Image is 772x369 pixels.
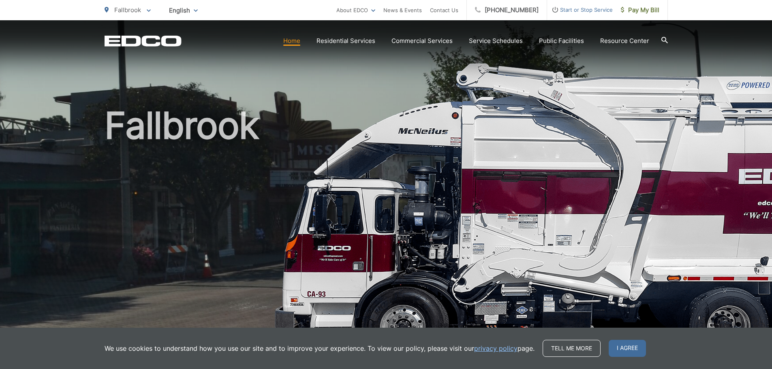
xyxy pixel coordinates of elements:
[543,340,601,357] a: Tell me more
[316,36,375,46] a: Residential Services
[600,36,649,46] a: Resource Center
[336,5,375,15] a: About EDCO
[391,36,453,46] a: Commercial Services
[105,35,182,47] a: EDCD logo. Return to the homepage.
[383,5,422,15] a: News & Events
[105,343,535,353] p: We use cookies to understand how you use our site and to improve your experience. To view our pol...
[539,36,584,46] a: Public Facilities
[621,5,659,15] span: Pay My Bill
[609,340,646,357] span: I agree
[114,6,141,14] span: Fallbrook
[283,36,300,46] a: Home
[105,105,668,362] h1: Fallbrook
[469,36,523,46] a: Service Schedules
[163,3,204,17] span: English
[474,343,518,353] a: privacy policy
[430,5,458,15] a: Contact Us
